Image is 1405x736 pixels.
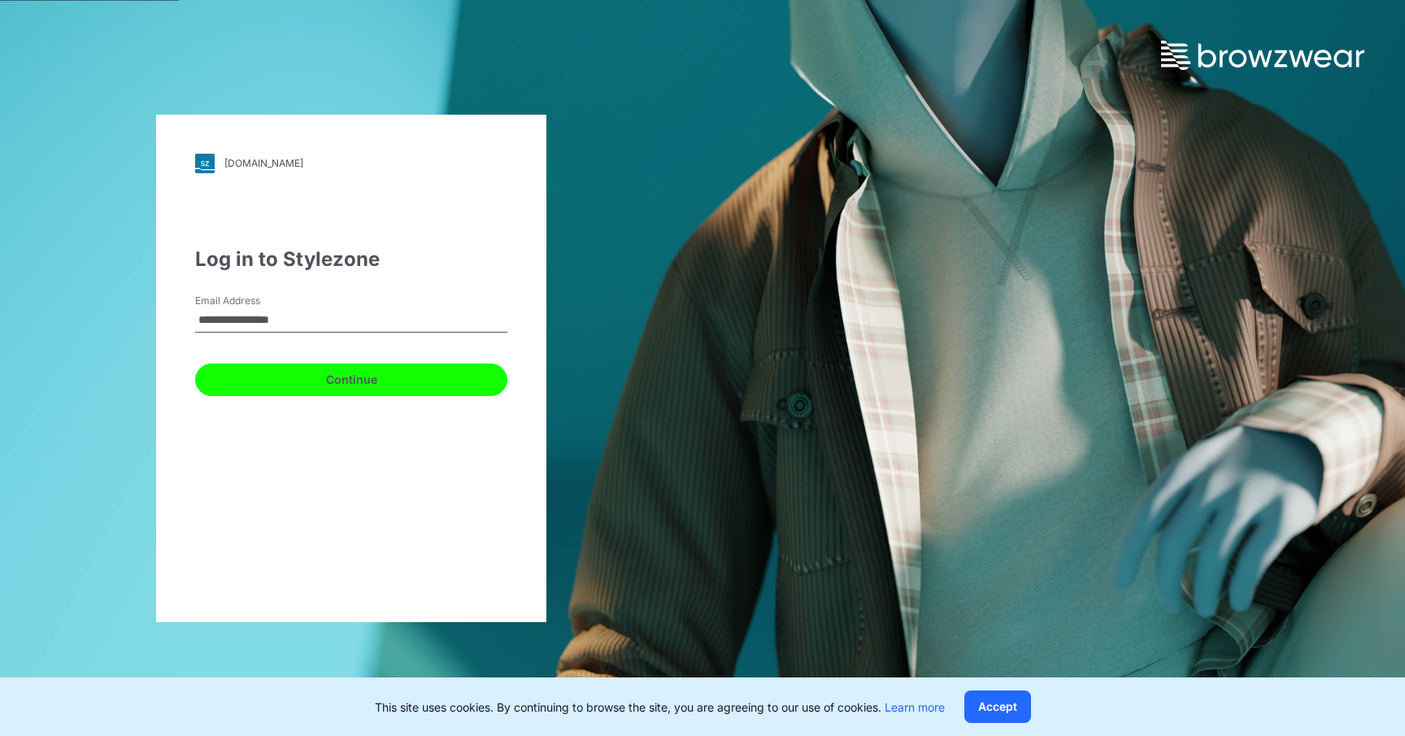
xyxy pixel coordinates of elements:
button: Continue [195,364,507,396]
a: [DOMAIN_NAME] [195,154,507,173]
div: Log in to Stylezone [195,245,507,274]
label: Email Address [195,294,309,308]
a: Learn more [885,700,945,714]
img: svg+xml;base64,PHN2ZyB3aWR0aD0iMjgiIGhlaWdodD0iMjgiIHZpZXdCb3g9IjAgMCAyOCAyOCIgZmlsbD0ibm9uZSIgeG... [195,154,215,173]
div: [DOMAIN_NAME] [224,157,303,169]
p: This site uses cookies. By continuing to browse the site, you are agreeing to our use of cookies. [375,699,945,716]
button: Accept [964,690,1031,723]
img: browzwear-logo.73288ffb.svg [1161,41,1364,70]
